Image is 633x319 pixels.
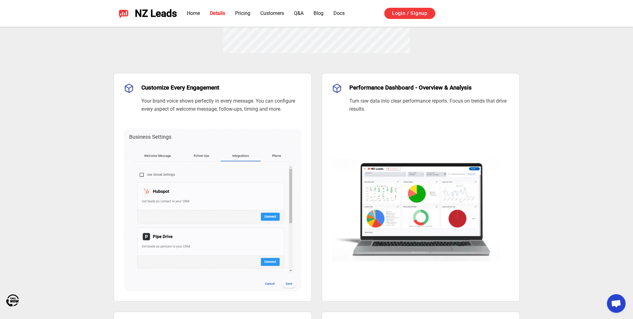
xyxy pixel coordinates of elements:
[187,10,200,16] a: Home
[119,8,129,18] img: NZ Leads logo
[349,83,509,92] h3: Performance Dashboard - Overview & Analysis
[260,10,284,16] a: Customers
[607,294,626,313] div: Open chat
[141,83,301,92] h3: Customize Every Engagement
[332,143,509,261] img: Performance Dashboard - Overview & Analysis
[442,7,523,21] iframe: Кнопка "Войти с аккаунтом Google"
[294,10,304,16] a: Q&A
[210,10,225,16] a: Details
[235,10,250,16] a: Pricing
[135,8,177,19] span: NZ Leads
[6,294,19,307] img: Call Now
[124,113,301,291] img: Customize Every Engagement
[384,8,435,19] a: Login / Signup
[349,97,509,113] p: Turn raw data into clear performance reports. Focus on trends that drive results.
[141,97,301,113] p: Your brand voice shows perfectly in every message. You can configure every aspect of welcome mess...
[333,10,345,16] a: Docs
[314,10,324,16] a: Blog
